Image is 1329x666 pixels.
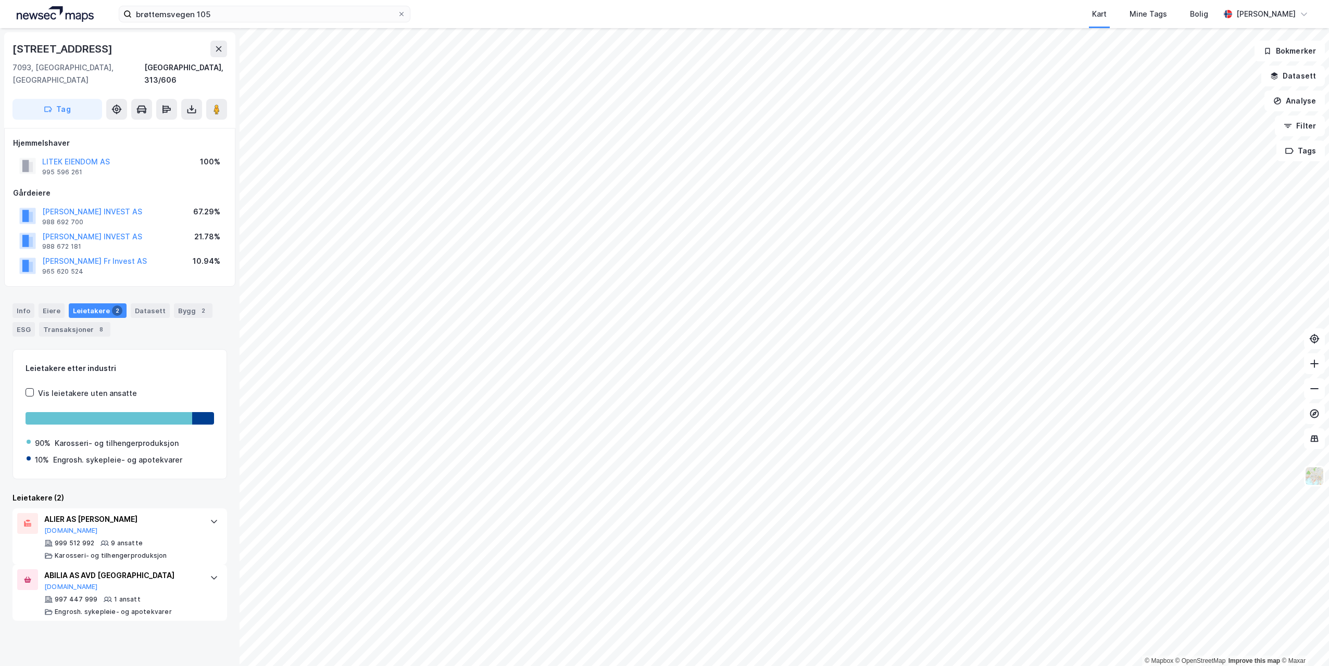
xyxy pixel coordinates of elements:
[55,552,167,560] div: Karosseri- og tilhengerproduksjon
[39,322,110,337] div: Transaksjoner
[174,303,212,318] div: Bygg
[114,595,141,604] div: 1 ansatt
[144,61,227,86] div: [GEOGRAPHIC_DATA], 313/606
[1130,8,1167,20] div: Mine Tags
[12,41,115,57] div: [STREET_ADDRESS]
[44,569,199,582] div: ABILIA AS AVD [GEOGRAPHIC_DATA]
[1277,616,1329,666] div: Kontrollprogram for chat
[13,137,227,149] div: Hjemmelshaver
[42,218,83,226] div: 988 692 700
[193,255,220,267] div: 10.94%
[1255,41,1325,61] button: Bokmerker
[1092,8,1107,20] div: Kart
[1261,66,1325,86] button: Datasett
[1276,140,1325,161] button: Tags
[1236,8,1296,20] div: [PERSON_NAME]
[42,168,82,176] div: 995 596 261
[42,242,81,251] div: 988 672 181
[44,513,199,526] div: ALIER AS [PERSON_NAME]
[198,305,208,316] div: 2
[193,206,220,218] div: 67.29%
[55,437,179,450] div: Karosseri- og tilhengerproduksjon
[12,322,35,337] div: ESG
[1175,657,1226,664] a: OpenStreetMap
[44,527,98,535] button: [DOMAIN_NAME]
[1275,116,1325,136] button: Filter
[194,230,220,243] div: 21.78%
[38,387,137,400] div: Vis leietakere uten ansatte
[112,305,122,316] div: 2
[35,437,51,450] div: 90%
[35,454,49,466] div: 10%
[42,267,83,276] div: 965 620 524
[1305,466,1324,486] img: Z
[17,6,94,22] img: logo.a4113a55bc3d86da70a041830d287a7e.svg
[132,6,397,22] input: Søk på adresse, matrikkel, gårdeiere, leietakere eller personer
[1228,657,1280,664] a: Improve this map
[13,187,227,199] div: Gårdeiere
[69,303,127,318] div: Leietakere
[39,303,65,318] div: Eiere
[1190,8,1208,20] div: Bolig
[131,303,170,318] div: Datasett
[1264,91,1325,111] button: Analyse
[12,61,144,86] div: 7093, [GEOGRAPHIC_DATA], [GEOGRAPHIC_DATA]
[12,99,102,120] button: Tag
[1145,657,1173,664] a: Mapbox
[53,454,182,466] div: Engrosh. sykepleie- og apotekvarer
[200,156,220,168] div: 100%
[55,595,97,604] div: 997 447 999
[26,362,214,375] div: Leietakere etter industri
[55,539,94,547] div: 999 512 992
[96,324,106,335] div: 8
[44,583,98,591] button: [DOMAIN_NAME]
[55,608,172,616] div: Engrosh. sykepleie- og apotekvarer
[111,539,143,547] div: 9 ansatte
[12,492,227,504] div: Leietakere (2)
[1277,616,1329,666] iframe: Chat Widget
[12,303,34,318] div: Info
